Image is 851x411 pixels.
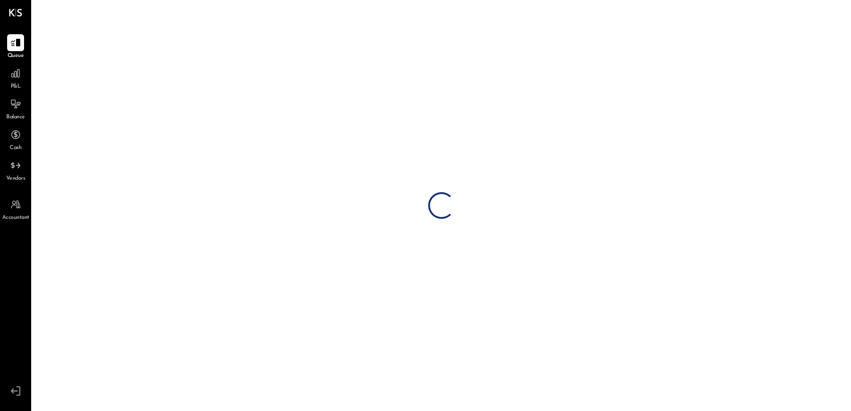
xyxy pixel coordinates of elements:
a: Vendors [0,157,31,183]
span: Vendors [6,175,25,183]
span: P&L [11,83,21,91]
span: Accountant [2,214,29,222]
span: Balance [6,113,25,121]
span: Queue [8,52,24,60]
a: P&L [0,65,31,91]
a: Queue [0,34,31,60]
a: Balance [0,96,31,121]
a: Cash [0,126,31,152]
a: Accountant [0,196,31,222]
span: Cash [10,144,21,152]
